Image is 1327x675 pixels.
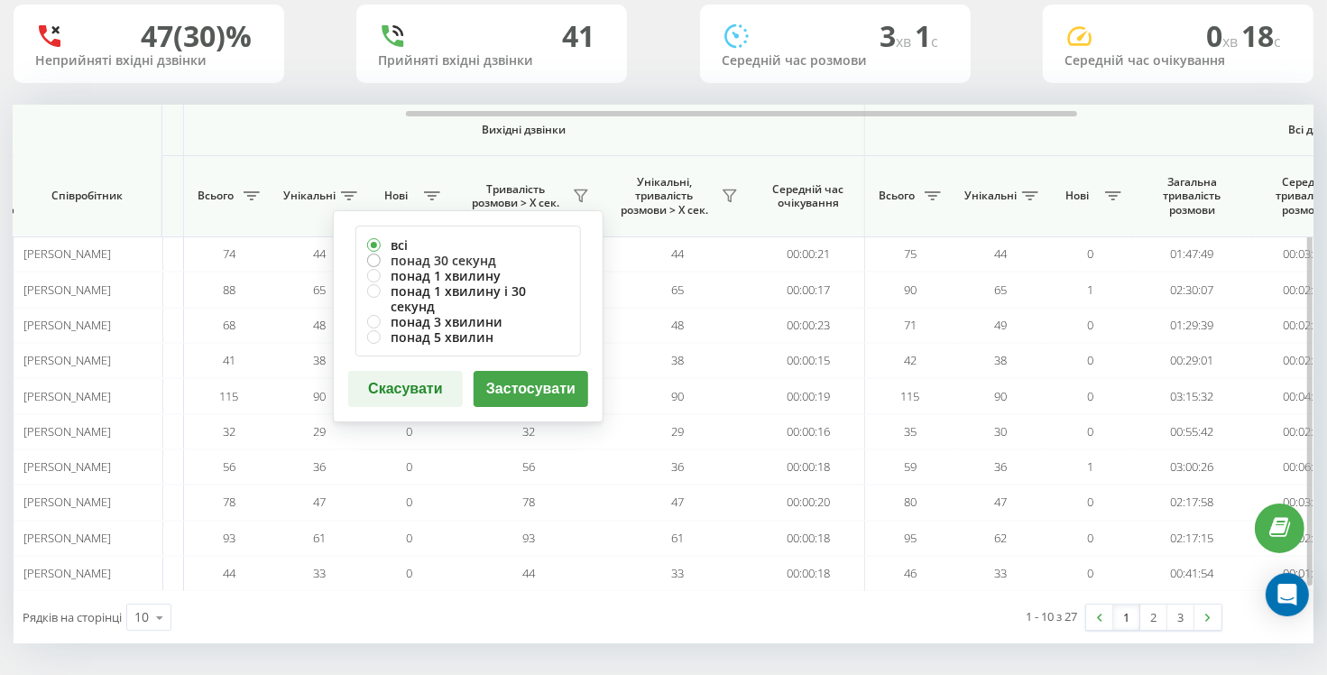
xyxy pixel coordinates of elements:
[1088,317,1094,333] span: 0
[407,565,413,581] span: 0
[1136,308,1249,343] td: 01:29:39
[23,317,111,333] span: [PERSON_NAME]
[313,352,326,368] span: 38
[1136,449,1249,485] td: 03:00:26
[901,388,920,404] span: 115
[672,282,685,298] span: 65
[672,423,685,439] span: 29
[752,378,865,413] td: 00:00:19
[1088,494,1094,510] span: 0
[1088,388,1094,404] span: 0
[407,423,413,439] span: 0
[904,423,917,439] span: 35
[904,530,917,546] span: 95
[994,565,1007,581] span: 33
[994,352,1007,368] span: 38
[29,189,146,203] span: Співробітник
[904,352,917,368] span: 42
[904,282,917,298] span: 90
[1266,573,1309,616] div: Open Intercom Messenger
[1136,236,1249,272] td: 01:47:49
[1274,32,1281,51] span: c
[1241,16,1281,55] span: 18
[23,530,111,546] span: [PERSON_NAME]
[994,530,1007,546] span: 62
[1136,414,1249,449] td: 00:55:42
[904,317,917,333] span: 71
[313,317,326,333] span: 48
[23,282,111,298] span: [PERSON_NAME]
[1113,605,1140,630] a: 1
[672,565,685,581] span: 33
[672,245,685,262] span: 44
[407,494,413,510] span: 0
[223,494,235,510] span: 78
[283,189,336,203] span: Унікальні
[880,16,915,55] span: 3
[752,556,865,591] td: 00:00:18
[1167,605,1194,630] a: 3
[474,371,588,407] button: Застосувати
[1064,53,1292,69] div: Середній час очікування
[313,565,326,581] span: 33
[1088,352,1094,368] span: 0
[523,423,536,439] span: 32
[23,494,111,510] span: [PERSON_NAME]
[1088,458,1094,475] span: 1
[931,32,938,51] span: c
[1136,521,1249,556] td: 02:17:15
[313,458,326,475] span: 36
[752,236,865,272] td: 00:00:21
[1088,245,1094,262] span: 0
[1136,485,1249,520] td: 02:17:58
[367,268,569,283] label: понад 1 хвилину
[23,458,111,475] span: [PERSON_NAME]
[134,608,149,626] div: 10
[1026,607,1077,625] div: 1 - 10 з 27
[1136,272,1249,307] td: 02:30:07
[226,123,823,137] span: Вихідні дзвінки
[1136,556,1249,591] td: 00:41:54
[523,530,536,546] span: 93
[23,565,111,581] span: [PERSON_NAME]
[223,317,235,333] span: 68
[223,458,235,475] span: 56
[672,530,685,546] span: 61
[523,494,536,510] span: 78
[562,19,594,53] div: 41
[752,521,865,556] td: 00:00:18
[752,485,865,520] td: 00:00:20
[223,245,235,262] span: 74
[752,308,865,343] td: 00:00:23
[367,314,569,329] label: понад 3 хвилини
[904,245,917,262] span: 75
[348,371,463,407] button: Скасувати
[193,189,238,203] span: Всього
[407,458,413,475] span: 0
[35,53,263,69] div: Неприйняті вхідні дзвінки
[141,19,252,53] div: 47 (30)%
[1088,282,1094,298] span: 1
[313,282,326,298] span: 65
[223,352,235,368] span: 41
[1206,16,1241,55] span: 0
[904,565,917,581] span: 46
[223,423,235,439] span: 32
[672,494,685,510] span: 47
[223,530,235,546] span: 93
[1136,343,1249,378] td: 00:29:01
[378,53,605,69] div: Прийняті вхідні дзвінки
[1149,175,1235,217] span: Загальна тривалість розмови
[752,449,865,485] td: 00:00:18
[752,343,865,378] td: 00:00:15
[464,182,567,210] span: Тривалість розмови > Х сек.
[964,189,1017,203] span: Унікальні
[1222,32,1241,51] span: хв
[994,388,1007,404] span: 90
[223,565,235,581] span: 44
[367,329,569,345] label: понад 5 хвилин
[23,388,111,404] span: [PERSON_NAME]
[23,423,111,439] span: [PERSON_NAME]
[23,609,122,625] span: Рядків на сторінці
[313,494,326,510] span: 47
